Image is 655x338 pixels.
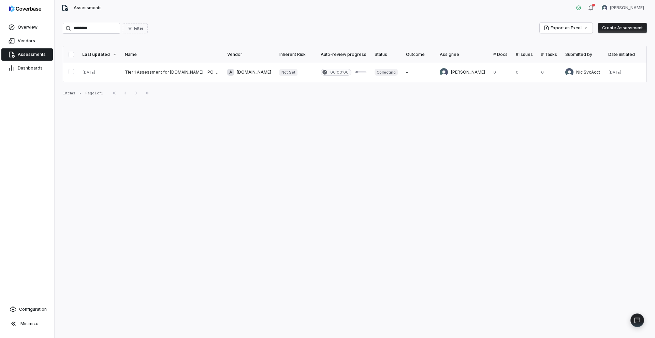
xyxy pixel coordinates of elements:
[598,23,647,33] button: Create Assessment
[18,65,43,71] span: Dashboards
[18,38,35,44] span: Vendors
[1,62,53,74] a: Dashboards
[1,21,53,33] a: Overview
[565,52,600,57] div: Submitted by
[540,23,593,33] button: Export as Excel
[565,68,573,76] img: Nic SvcAcct avatar
[608,52,642,57] div: Date initiated
[402,63,436,82] td: -
[79,91,81,95] div: •
[125,52,219,57] div: Name
[74,5,102,11] span: Assessments
[1,35,53,47] a: Vendors
[493,52,508,57] div: # Docs
[602,5,607,11] img: Samuel Folarin avatar
[406,52,432,57] div: Outcome
[321,52,366,57] div: Auto-review progress
[375,52,398,57] div: Status
[82,52,117,57] div: Last updated
[227,52,271,57] div: Vendor
[18,52,46,57] span: Assessments
[610,5,644,11] span: [PERSON_NAME]
[541,52,557,57] div: # Tasks
[134,26,143,31] span: Filter
[9,5,41,12] img: logo-D7KZi-bG.svg
[3,317,52,331] button: Minimize
[1,48,53,61] a: Assessments
[123,23,148,33] button: Filter
[516,52,533,57] div: # Issues
[279,52,312,57] div: Inherent Risk
[3,303,52,316] a: Configuration
[63,91,75,96] div: 1 items
[20,321,39,326] span: Minimize
[440,52,485,57] div: Assignee
[440,68,448,76] img: Samuel Folarin avatar
[85,91,103,96] div: Page 1 of 1
[18,25,38,30] span: Overview
[19,307,47,312] span: Configuration
[598,3,648,13] button: Samuel Folarin avatar[PERSON_NAME]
